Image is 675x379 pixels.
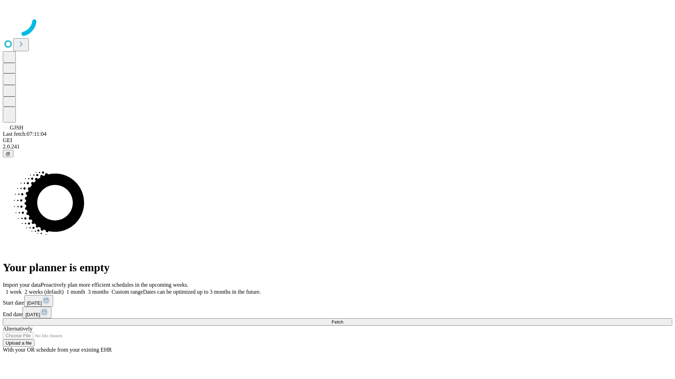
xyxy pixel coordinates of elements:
[41,282,188,288] span: Proactively plan more efficient schedules in the upcoming weeks.
[3,282,41,288] span: Import your data
[6,289,22,295] span: 1 week
[10,125,23,131] span: GJSH
[3,150,13,157] button: @
[3,318,672,326] button: Fetch
[3,347,112,353] span: With your OR schedule from your existing EHR
[3,307,672,318] div: End date
[22,307,51,318] button: [DATE]
[3,137,672,144] div: GEI
[111,289,143,295] span: Custom range
[6,151,11,156] span: @
[24,295,53,307] button: [DATE]
[66,289,85,295] span: 1 month
[332,319,343,325] span: Fetch
[3,144,672,150] div: 2.0.241
[3,339,34,347] button: Upload a file
[3,261,672,274] h1: Your planner is empty
[25,312,40,317] span: [DATE]
[3,131,46,137] span: Last fetch: 07:11:04
[27,300,42,306] span: [DATE]
[25,289,64,295] span: 2 weeks (default)
[3,326,32,332] span: Alternatively
[88,289,109,295] span: 3 months
[143,289,261,295] span: Dates can be optimized up to 3 months in the future.
[3,295,672,307] div: Start date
